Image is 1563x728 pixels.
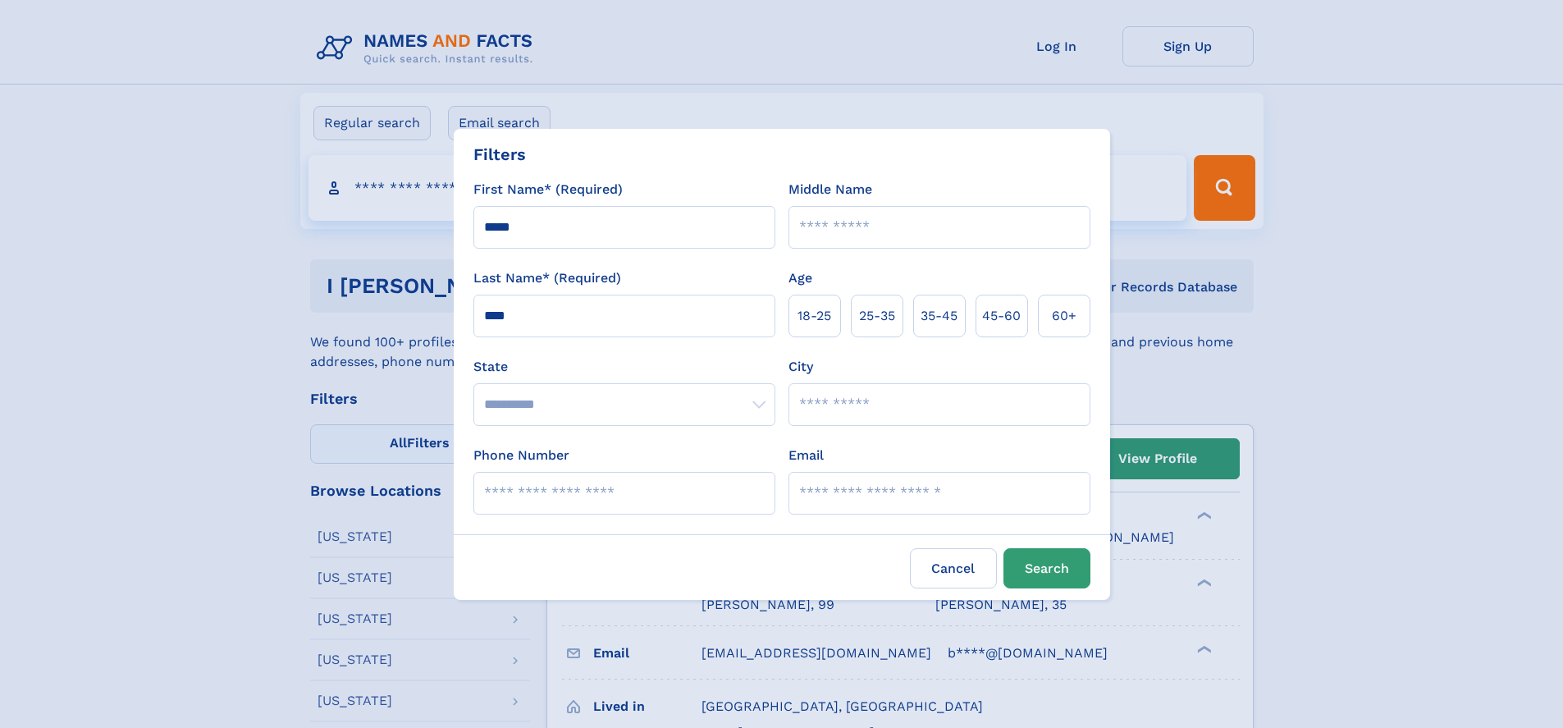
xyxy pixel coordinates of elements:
div: Filters [473,142,526,167]
label: State [473,357,775,377]
label: First Name* (Required) [473,180,623,199]
span: 35‑45 [921,306,957,326]
label: Email [788,446,824,465]
span: 25‑35 [859,306,895,326]
span: 45‑60 [982,306,1021,326]
span: 60+ [1052,306,1076,326]
button: Search [1003,548,1090,588]
label: Last Name* (Required) [473,268,621,288]
label: Phone Number [473,446,569,465]
label: City [788,357,813,377]
label: Middle Name [788,180,872,199]
label: Cancel [910,548,997,588]
label: Age [788,268,812,288]
span: 18‑25 [797,306,831,326]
